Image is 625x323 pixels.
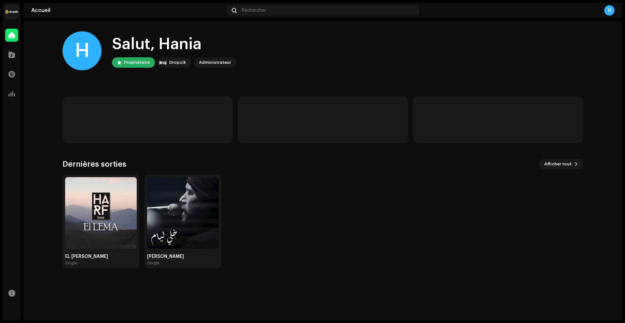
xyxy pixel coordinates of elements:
[159,59,167,66] img: 6b198820-6d9f-4d8e-bd7e-78ab9e57ca24
[169,59,186,66] div: Dropzik
[112,34,236,55] div: Salut, Hania
[604,5,615,16] div: H
[124,59,150,66] div: Propriétaire
[5,5,18,18] img: 6b198820-6d9f-4d8e-bd7e-78ab9e57ca24
[147,177,219,249] img: ebc87c87-df4d-4f05-893c-d58503d02b1b
[65,260,77,266] div: Single
[65,254,137,259] div: EL [PERSON_NAME]
[147,254,219,259] div: [PERSON_NAME]
[62,159,126,169] h3: Dernières sorties
[65,177,137,249] img: f485732d-5d0a-489e-b09a-cb8b785f6412
[539,159,583,169] button: Afficher tout
[147,260,160,266] div: Single
[544,158,572,171] span: Afficher tout
[199,59,231,66] div: Administrateur
[242,8,266,13] span: Rechercher
[62,31,102,70] div: H
[31,8,224,13] div: Accueil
